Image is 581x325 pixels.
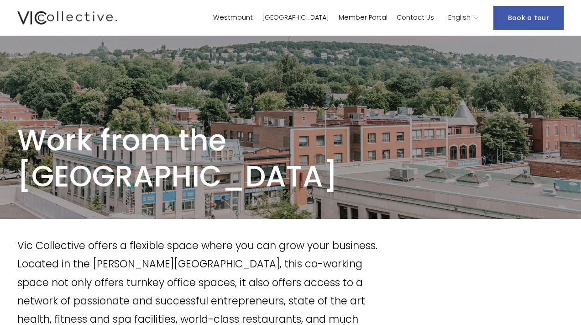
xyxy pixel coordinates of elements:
a: [GEOGRAPHIC_DATA] [262,11,329,25]
span: English [448,12,471,24]
a: Member Portal [339,11,387,25]
span: Work from the [GEOGRAPHIC_DATA] [17,120,338,197]
a: Book a tour [493,6,564,30]
div: language picker [448,11,479,25]
a: Westmount [213,11,253,25]
a: Contact Us [397,11,434,25]
img: Vic Collective [17,9,117,27]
